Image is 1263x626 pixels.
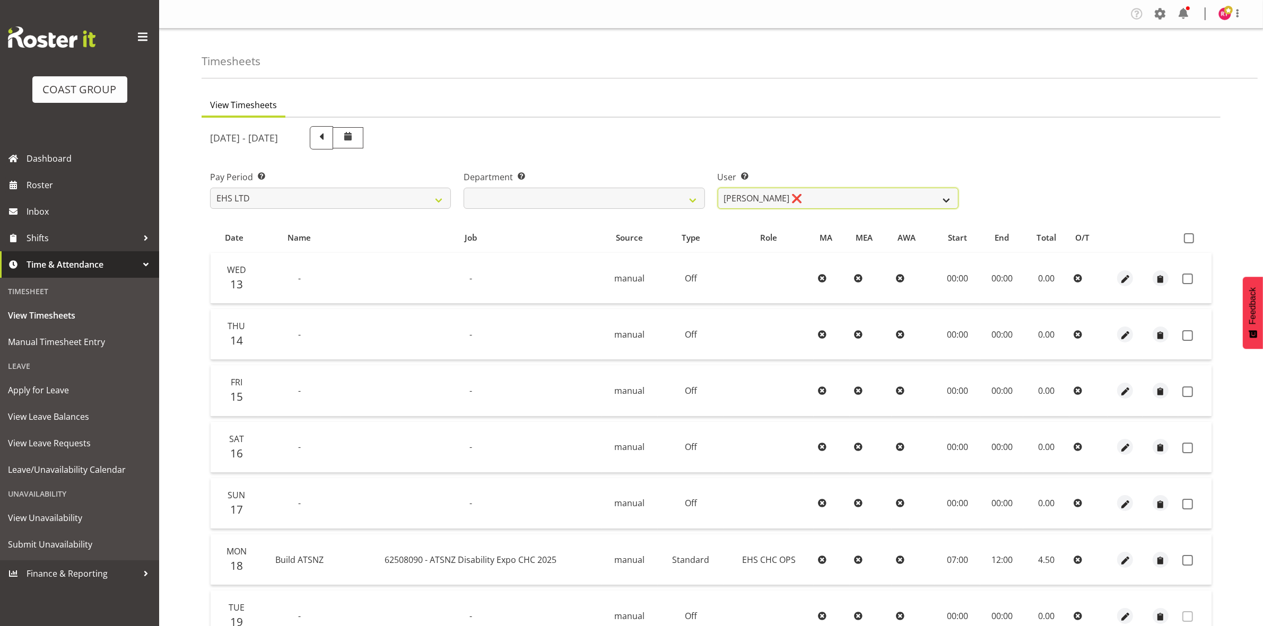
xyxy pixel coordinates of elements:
[935,534,980,585] td: 07:00
[210,99,277,111] span: View Timesheets
[760,232,777,244] span: Role
[298,272,301,284] span: -
[718,171,959,183] label: User
[3,531,156,558] a: Submit Unavailability
[8,462,151,478] span: Leave/Unavailability Calendar
[229,602,245,613] span: Tue
[614,441,644,453] span: manual
[231,376,242,388] span: Fri
[228,320,245,332] span: Thu
[298,385,301,396] span: -
[3,483,156,505] div: Unavailability
[27,257,138,272] span: Time & Attendance
[8,27,95,48] img: Rosterit website logo
[225,232,243,244] span: Date
[614,554,644,566] span: manual
[8,510,151,526] span: View Unavailability
[3,456,156,483] a: Leave/Unavailability Calendar
[3,377,156,403] a: Apply for Leave
[1023,422,1069,473] td: 0.00
[210,132,278,144] h5: [DATE] - [DATE]
[1218,7,1231,20] img: reuben-thomas8009.jpg
[935,422,980,473] td: 00:00
[230,389,243,404] span: 15
[27,204,154,219] span: Inbox
[1023,478,1069,529] td: 0.00
[298,329,301,340] span: -
[469,329,472,340] span: -
[27,177,154,193] span: Roster
[980,478,1023,529] td: 00:00
[3,302,156,329] a: View Timesheets
[3,329,156,355] a: Manual Timesheet Entry
[43,82,117,98] div: COAST GROUP
[227,545,247,557] span: Mon
[820,232,832,244] span: MA
[230,502,243,517] span: 17
[465,232,477,244] span: Job
[3,430,156,456] a: View Leave Requests
[469,385,472,396] span: -
[614,272,644,284] span: manual
[658,309,724,360] td: Off
[1023,365,1069,416] td: 0.00
[742,554,796,566] span: EHS CHC OPS
[980,534,1023,585] td: 12:00
[948,232,968,244] span: Start
[658,422,724,473] td: Off
[935,253,980,304] td: 00:00
[614,385,644,396] span: manual
[1023,309,1069,360] td: 0.00
[1023,534,1069,585] td: 4.50
[202,55,260,67] h4: Timesheets
[230,558,243,573] span: 18
[469,497,472,509] span: -
[469,272,472,284] span: -
[658,534,724,585] td: Standard
[298,497,301,509] span: -
[230,333,243,348] span: 14
[8,334,151,350] span: Manual Timesheet Entry
[469,610,472,622] span: -
[3,280,156,302] div: Timesheet
[288,232,311,244] span: Name
[298,441,301,453] span: -
[1248,287,1258,324] span: Feedback
[8,536,151,552] span: Submit Unavailability
[614,329,644,340] span: manual
[230,277,243,292] span: 13
[1023,253,1069,304] td: 0.00
[898,232,916,244] span: AWA
[8,307,151,323] span: View Timesheets
[230,446,243,461] span: 16
[614,497,644,509] span: manual
[8,435,151,451] span: View Leave Requests
[980,365,1023,416] td: 00:00
[469,441,472,453] span: -
[935,478,980,529] td: 00:00
[980,309,1023,360] td: 00:00
[856,232,873,244] span: MEA
[682,232,700,244] span: Type
[3,505,156,531] a: View Unavailability
[1243,277,1263,349] button: Feedback - Show survey
[3,355,156,377] div: Leave
[27,151,154,166] span: Dashboard
[229,433,244,445] span: Sat
[8,409,151,425] span: View Leave Balances
[210,171,451,183] label: Pay Period
[8,382,151,398] span: Apply for Leave
[658,478,724,529] td: Off
[275,554,324,566] span: Build ATSNZ
[27,566,138,581] span: Finance & Reporting
[385,554,557,566] span: 62508090 - ATSNZ Disability Expo CHC 2025
[935,365,980,416] td: 00:00
[298,610,301,622] span: -
[980,422,1023,473] td: 00:00
[658,253,724,304] td: Off
[935,309,980,360] td: 00:00
[227,264,246,276] span: Wed
[614,610,644,622] span: manual
[995,232,1009,244] span: End
[1075,232,1090,244] span: O/T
